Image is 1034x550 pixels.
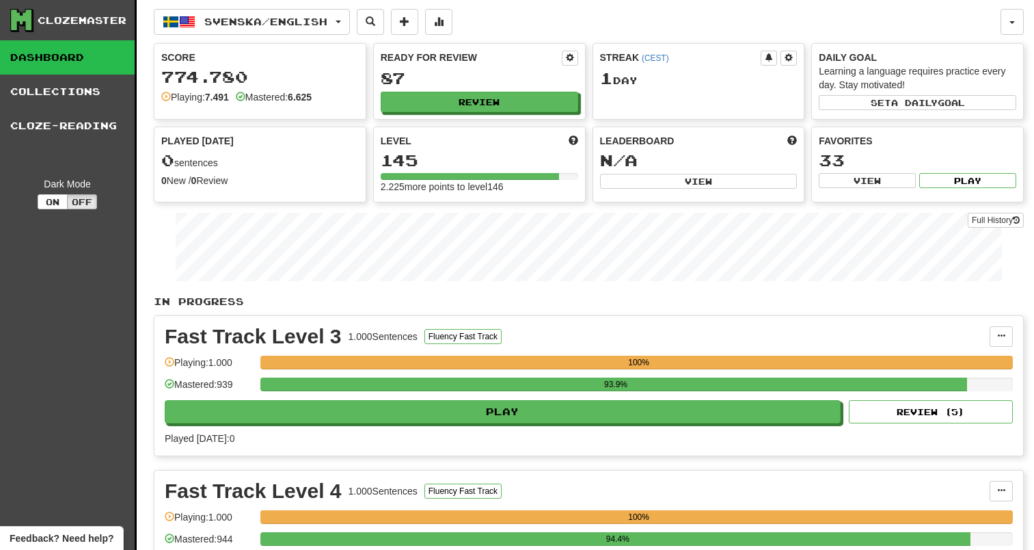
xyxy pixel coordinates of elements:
[264,532,970,546] div: 94.4%
[38,14,126,27] div: Clozemaster
[161,174,359,187] div: New / Review
[10,177,124,191] div: Dark Mode
[600,70,798,88] div: Day
[236,90,312,104] div: Mastered:
[67,194,97,209] button: Off
[600,174,798,189] button: View
[600,134,675,148] span: Leaderboard
[205,92,229,103] strong: 7.491
[165,400,841,423] button: Play
[165,481,342,501] div: Fast Track Level 4
[154,9,350,35] button: Svenska/English
[10,532,113,545] span: Open feedback widget
[424,484,502,499] button: Fluency Fast Track
[161,175,167,186] strong: 0
[161,134,234,148] span: Played [DATE]
[357,9,384,35] button: Search sentences
[381,134,411,148] span: Level
[891,98,938,107] span: a daily
[264,378,967,391] div: 93.9%
[642,53,669,63] a: (CEST)
[569,134,578,148] span: Score more points to level up
[391,9,418,35] button: Add sentence to collection
[600,150,638,170] span: N/A
[264,510,1013,524] div: 100%
[165,433,234,444] span: Played [DATE]: 0
[161,68,359,86] div: 774.780
[968,213,1024,228] a: Full History
[38,194,68,209] button: On
[819,173,916,188] button: View
[349,330,418,343] div: 1.000 Sentences
[161,150,174,170] span: 0
[819,152,1016,169] div: 33
[349,484,418,498] div: 1.000 Sentences
[161,51,359,64] div: Score
[204,16,327,27] span: Svenska / English
[165,356,254,378] div: Playing: 1.000
[165,510,254,533] div: Playing: 1.000
[919,173,1016,188] button: Play
[600,51,761,64] div: Streak
[161,152,359,170] div: sentences
[819,64,1016,92] div: Learning a language requires practice every day. Stay motivated!
[819,134,1016,148] div: Favorites
[819,95,1016,110] button: Seta dailygoal
[381,51,562,64] div: Ready for Review
[425,9,452,35] button: More stats
[381,152,578,169] div: 145
[849,400,1013,423] button: Review (5)
[161,90,229,104] div: Playing:
[424,329,502,344] button: Fluency Fast Track
[165,378,254,400] div: Mastered: 939
[264,356,1013,369] div: 100%
[819,51,1016,64] div: Daily Goal
[381,180,578,194] div: 2.225 more points to level 146
[288,92,312,103] strong: 6.625
[381,70,578,87] div: 87
[165,326,342,347] div: Fast Track Level 3
[191,175,197,186] strong: 0
[154,295,1024,309] p: In Progress
[787,134,797,148] span: This week in points, UTC
[381,92,578,112] button: Review
[600,68,613,88] span: 1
